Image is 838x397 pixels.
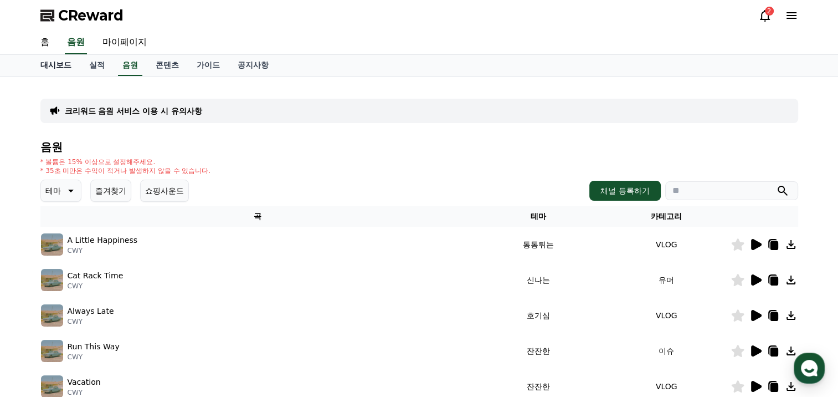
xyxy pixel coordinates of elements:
p: Always Late [68,306,114,317]
a: 대화 [73,305,143,333]
td: 호기심 [475,298,603,333]
p: 테마 [45,183,61,198]
button: 쇼핑사운드 [140,180,189,202]
button: 테마 [40,180,81,202]
h4: 음원 [40,141,798,153]
a: 마이페이지 [94,31,156,54]
img: music [41,269,63,291]
a: 대시보드 [32,55,80,76]
p: A Little Happiness [68,235,138,246]
p: CWY [68,246,138,255]
a: 콘텐츠 [147,55,188,76]
span: 설정 [171,322,184,330]
td: 유머 [603,262,731,298]
a: 설정 [143,305,213,333]
td: 통통튀는 [475,227,603,262]
p: CWY [68,353,120,362]
img: music [41,340,63,362]
p: * 35초 미만은 수익이 적거나 발생하지 않을 수 있습니다. [40,166,211,175]
img: music [41,304,63,327]
a: CReward [40,7,124,24]
th: 테마 [475,206,603,227]
button: 즐겨찾기 [90,180,131,202]
img: music [41,233,63,256]
p: Cat Rack Time [68,270,124,282]
td: 잔잔한 [475,333,603,369]
td: VLOG [603,227,731,262]
span: 홈 [35,322,42,330]
a: 홈 [32,31,58,54]
a: 공지사항 [229,55,277,76]
a: 음원 [65,31,87,54]
div: 2 [765,7,774,16]
p: CWY [68,317,114,326]
a: 실적 [80,55,114,76]
td: 신나는 [475,262,603,298]
p: Run This Way [68,341,120,353]
p: * 볼륨은 15% 이상으로 설정해주세요. [40,157,211,166]
td: 이슈 [603,333,731,369]
a: 크리워드 음원 서비스 이용 시 유의사항 [65,105,202,116]
td: VLOG [603,298,731,333]
button: 채널 등록하기 [589,181,660,201]
p: Vacation [68,376,101,388]
span: 대화 [101,322,115,331]
th: 곡 [40,206,475,227]
p: CWY [68,388,101,397]
th: 카테고리 [603,206,731,227]
span: CReward [58,7,124,24]
a: 홈 [3,305,73,333]
p: CWY [68,282,124,291]
a: 음원 [118,55,142,76]
a: 가이드 [188,55,229,76]
a: 2 [758,9,772,22]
